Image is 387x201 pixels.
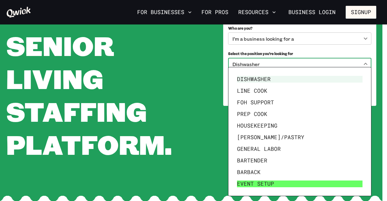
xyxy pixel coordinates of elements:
[235,73,365,85] li: Dishwasher
[235,143,365,155] li: General Labor
[235,108,365,120] li: Prep Cook
[235,120,365,132] li: Housekeeping
[235,132,365,143] li: [PERSON_NAME]/Pastry
[235,166,365,178] li: Barback
[235,85,365,97] li: Line Cook
[235,155,365,166] li: Bartender
[235,97,365,108] li: FOH Support
[235,178,365,190] li: Event Setup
